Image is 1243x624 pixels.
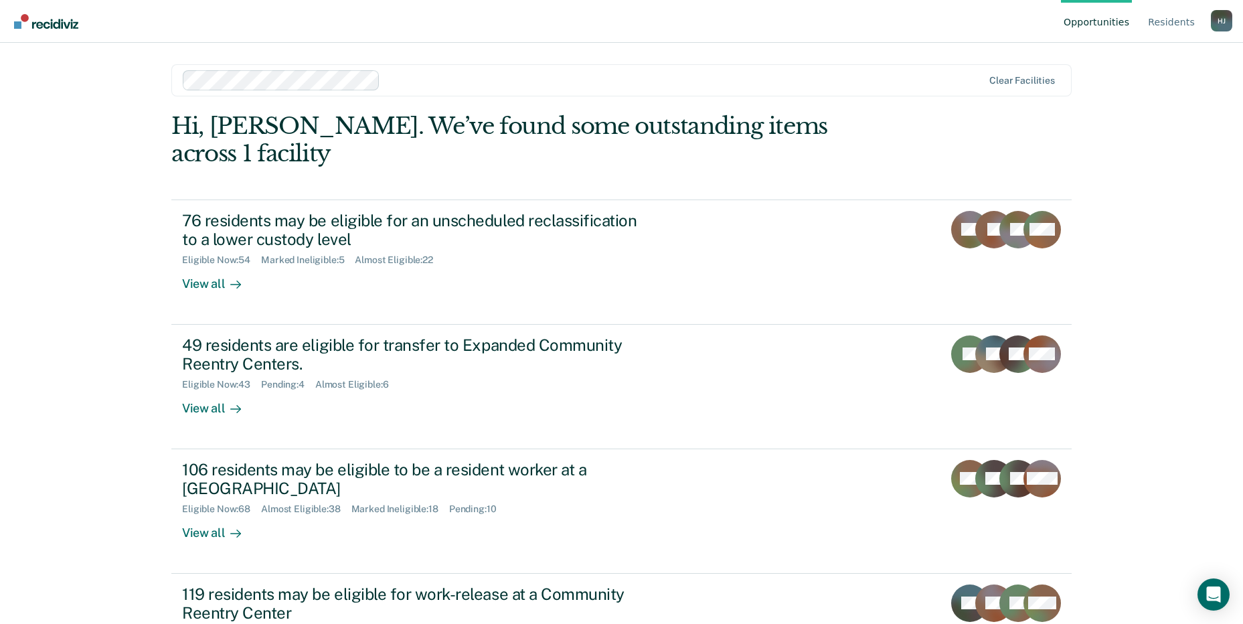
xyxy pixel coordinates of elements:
[315,379,400,390] div: Almost Eligible : 6
[14,14,78,29] img: Recidiviz
[261,379,315,390] div: Pending : 4
[1197,578,1230,611] div: Open Intercom Messenger
[355,254,444,266] div: Almost Eligible : 22
[171,325,1072,449] a: 49 residents are eligible for transfer to Expanded Community Reentry Centers.Eligible Now:43Pendi...
[1211,10,1232,31] div: H J
[182,515,257,541] div: View all
[182,379,261,390] div: Eligible Now : 43
[171,200,1072,325] a: 76 residents may be eligible for an unscheduled reclassification to a lower custody levelEligible...
[261,254,355,266] div: Marked Ineligible : 5
[182,460,652,499] div: 106 residents may be eligible to be a resident worker at a [GEOGRAPHIC_DATA]
[182,503,261,515] div: Eligible Now : 68
[351,503,449,515] div: Marked Ineligible : 18
[1211,10,1232,31] button: Profile dropdown button
[182,211,652,250] div: 76 residents may be eligible for an unscheduled reclassification to a lower custody level
[171,449,1072,574] a: 106 residents may be eligible to be a resident worker at a [GEOGRAPHIC_DATA]Eligible Now:68Almost...
[449,503,507,515] div: Pending : 10
[989,75,1055,86] div: Clear facilities
[182,266,257,292] div: View all
[261,503,351,515] div: Almost Eligible : 38
[182,254,261,266] div: Eligible Now : 54
[182,335,652,374] div: 49 residents are eligible for transfer to Expanded Community Reentry Centers.
[182,390,257,416] div: View all
[182,584,652,623] div: 119 residents may be eligible for work-release at a Community Reentry Center
[171,112,892,167] div: Hi, [PERSON_NAME]. We’ve found some outstanding items across 1 facility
